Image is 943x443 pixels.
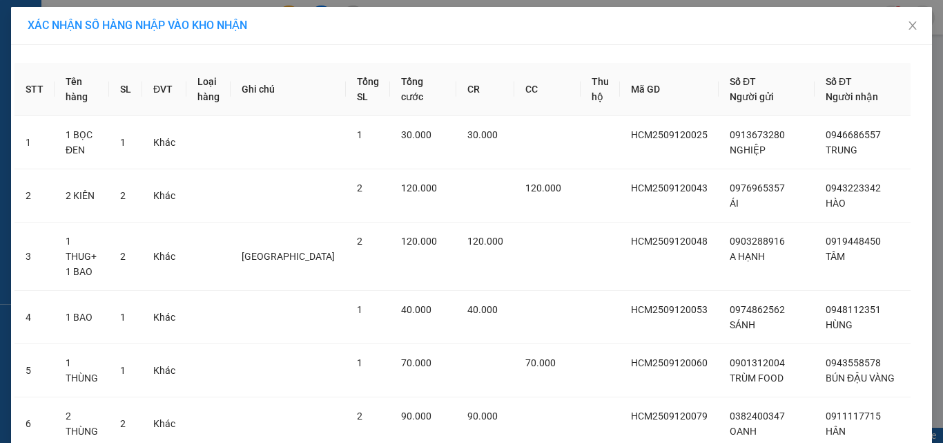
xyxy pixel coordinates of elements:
[730,319,755,330] span: SÁNH
[631,304,708,315] span: HCM2509120053
[120,137,126,148] span: 1
[357,304,362,315] span: 1
[390,63,456,116] th: Tổng cước
[730,144,766,155] span: NGHIỆP
[401,182,437,194] span: 120.000
[826,373,895,384] span: BÚN ĐẬU VÀNG
[14,291,55,344] td: 4
[514,63,581,116] th: CC
[120,312,126,323] span: 1
[357,182,362,194] span: 2
[142,63,186,116] th: ĐVT
[826,304,881,315] span: 0948112351
[55,169,109,223] td: 2 KIÊN
[109,63,142,116] th: SL
[14,223,55,291] td: 3
[28,19,247,32] span: XÁC NHẬN SỐ HÀNG NHẬP VÀO KHO NHẬN
[826,91,878,102] span: Người nhận
[142,169,186,223] td: Khác
[357,236,362,247] span: 2
[456,63,514,116] th: CR
[14,169,55,223] td: 2
[55,63,109,116] th: Tên hàng
[120,418,126,429] span: 2
[55,344,109,397] td: 1 THÙNG
[55,116,109,169] td: 1 BỌC ĐEN
[142,344,186,397] td: Khác
[242,251,335,262] span: [GEOGRAPHIC_DATA]
[55,223,109,291] td: 1 THUG+ 1 BAO
[467,129,498,140] span: 30.000
[826,129,881,140] span: 0946686557
[826,357,881,368] span: 0943558578
[631,357,708,368] span: HCM2509120060
[826,76,852,87] span: Số ĐT
[142,116,186,169] td: Khác
[730,251,765,262] span: A HẠNH
[14,116,55,169] td: 1
[401,304,431,315] span: 40.000
[826,251,845,262] span: TÂM
[730,236,785,247] span: 0903288916
[730,411,785,422] span: 0382400347
[581,63,620,116] th: Thu hộ
[730,76,756,87] span: Số ĐT
[467,411,498,422] span: 90.000
[231,63,346,116] th: Ghi chú
[730,357,785,368] span: 0901312004
[730,129,785,140] span: 0913673280
[401,357,431,368] span: 70.000
[826,182,881,194] span: 0943223342
[401,236,437,247] span: 120.000
[826,144,857,155] span: TRUNG
[730,91,774,102] span: Người gửi
[631,182,708,194] span: HCM2509120043
[730,426,757,437] span: OANH
[631,411,708,422] span: HCM2509120079
[186,63,231,116] th: Loại hàng
[14,63,55,116] th: STT
[401,411,431,422] span: 90.000
[620,63,719,116] th: Mã GD
[142,223,186,291] td: Khác
[826,236,881,247] span: 0919448450
[826,411,881,422] span: 0911117715
[893,7,932,46] button: Close
[907,20,918,31] span: close
[55,291,109,344] td: 1 BAO
[826,198,846,209] span: HÀO
[357,357,362,368] span: 1
[120,365,126,376] span: 1
[467,236,503,247] span: 120.000
[142,291,186,344] td: Khác
[357,411,362,422] span: 2
[730,198,739,209] span: ÁI
[730,182,785,194] span: 0976965357
[467,304,498,315] span: 40.000
[525,182,561,194] span: 120.000
[826,319,853,330] span: HÙNG
[730,304,785,315] span: 0974862562
[120,251,126,262] span: 2
[730,373,784,384] span: TRÙM FOOD
[401,129,431,140] span: 30.000
[826,426,846,437] span: HÂN
[357,129,362,140] span: 1
[120,190,126,201] span: 2
[631,236,708,247] span: HCM2509120048
[631,129,708,140] span: HCM2509120025
[525,357,556,368] span: 70.000
[14,344,55,397] td: 5
[346,63,390,116] th: Tổng SL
